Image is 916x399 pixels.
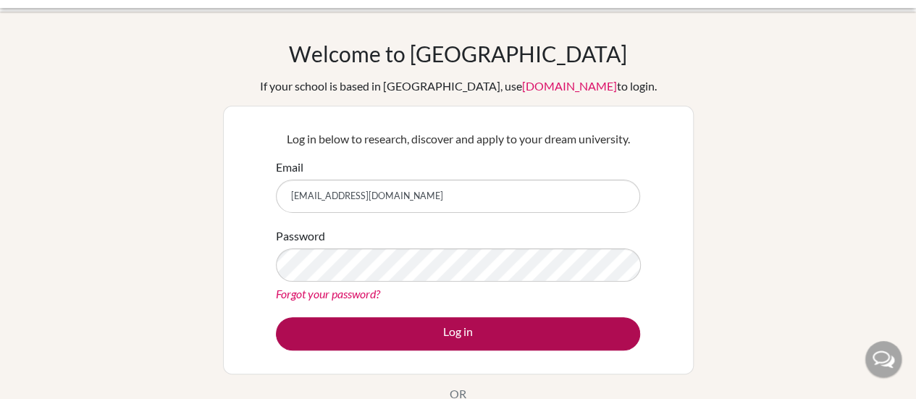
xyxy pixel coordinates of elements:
[522,79,617,93] a: [DOMAIN_NAME]
[289,41,627,67] h1: Welcome to [GEOGRAPHIC_DATA]
[276,159,303,176] label: Email
[276,317,640,350] button: Log in
[276,227,325,245] label: Password
[33,10,62,23] span: Help
[276,130,640,148] p: Log in below to research, discover and apply to your dream university.
[276,287,380,301] a: Forgot your password?
[260,77,657,95] div: If your school is based in [GEOGRAPHIC_DATA], use to login.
